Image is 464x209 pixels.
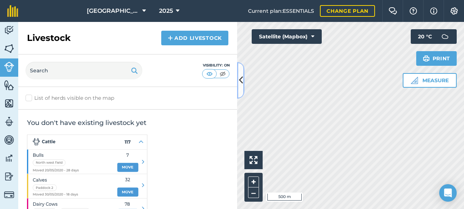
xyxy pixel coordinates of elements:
[4,153,14,164] img: svg+xml;base64,PD94bWwgdmVyc2lvbj0iMS4wIiBlbmNvZGluZz0idXRmLTgiPz4KPCEtLSBHZW5lcmF0b3I6IEFkb2JlIE...
[26,62,142,79] input: Search
[252,29,322,44] button: Satellite (Mapbox)
[411,77,418,84] img: Ruler icon
[418,29,432,44] span: 20 ° C
[202,62,230,68] div: Visibility: On
[4,62,14,72] img: svg+xml;base64,PD94bWwgdmVyc2lvbj0iMS4wIiBlbmNvZGluZz0idXRmLTgiPz4KPCEtLSBHZW5lcmF0b3I6IEFkb2JlIE...
[4,116,14,127] img: svg+xml;base64,PD94bWwgdmVyc2lvbj0iMS4wIiBlbmNvZGluZz0idXRmLTgiPz4KPCEtLSBHZW5lcmF0b3I6IEFkb2JlIE...
[320,5,375,17] a: Change plan
[7,5,18,17] img: fieldmargin Logo
[4,134,14,145] img: svg+xml;base64,PD94bWwgdmVyc2lvbj0iMS4wIiBlbmNvZGluZz0idXRmLTgiPz4KPCEtLSBHZW5lcmF0b3I6IEFkb2JlIE...
[168,34,173,42] img: svg+xml;base64,PHN2ZyB4bWxucz0iaHR0cDovL3d3dy53My5vcmcvMjAwMC9zdmciIHdpZHRoPSIxNCIgaGVpZ2h0PSIyNC...
[388,7,397,15] img: Two speech bubbles overlapping with the left bubble in the forefront
[403,73,457,88] button: Measure
[423,54,430,63] img: svg+xml;base64,PHN2ZyB4bWxucz0iaHR0cDovL3d3dy53My5vcmcvMjAwMC9zdmciIHdpZHRoPSIxOSIgaGVpZ2h0PSIyNC...
[27,118,228,127] h2: You don't have existing livestock yet
[4,25,14,36] img: svg+xml;base64,PD94bWwgdmVyc2lvbj0iMS4wIiBlbmNvZGluZz0idXRmLTgiPz4KPCEtLSBHZW5lcmF0b3I6IEFkb2JlIE...
[131,66,138,75] img: svg+xml;base64,PHN2ZyB4bWxucz0iaHR0cDovL3d3dy53My5vcmcvMjAwMC9zdmciIHdpZHRoPSIxOSIgaGVpZ2h0PSIyNC...
[430,7,437,15] img: svg+xml;base64,PHN2ZyB4bWxucz0iaHR0cDovL3d3dy53My5vcmcvMjAwMC9zdmciIHdpZHRoPSIxNyIgaGVpZ2h0PSIxNy...
[250,156,258,164] img: Four arrows, one pointing top left, one top right, one bottom right and the last bottom left
[248,176,259,187] button: +
[4,190,14,200] img: svg+xml;base64,PD94bWwgdmVyc2lvbj0iMS4wIiBlbmNvZGluZz0idXRmLTgiPz4KPCEtLSBHZW5lcmF0b3I6IEFkb2JlIE...
[450,7,459,15] img: A cog icon
[416,51,457,66] button: Print
[409,7,418,15] img: A question mark icon
[411,29,457,44] button: 20 °C
[26,94,230,102] label: List of herds visible on the map
[4,43,14,54] img: svg+xml;base64,PHN2ZyB4bWxucz0iaHR0cDovL3d3dy53My5vcmcvMjAwMC9zdmciIHdpZHRoPSI1NiIgaGVpZ2h0PSI2MC...
[438,29,452,44] img: svg+xml;base64,PD94bWwgdmVyc2lvbj0iMS4wIiBlbmNvZGluZz0idXRmLTgiPz4KPCEtLSBHZW5lcmF0b3I6IEFkb2JlIE...
[4,171,14,182] img: svg+xml;base64,PD94bWwgdmVyc2lvbj0iMS4wIiBlbmNvZGluZz0idXRmLTgiPz4KPCEtLSBHZW5lcmF0b3I6IEFkb2JlIE...
[87,7,139,15] span: [GEOGRAPHIC_DATA]
[161,31,228,45] a: Add Livestock
[159,7,173,15] span: 2025
[27,32,71,44] h2: Livestock
[218,70,227,77] img: svg+xml;base64,PHN2ZyB4bWxucz0iaHR0cDovL3d3dy53My5vcmcvMjAwMC9zdmciIHdpZHRoPSI1MCIgaGVpZ2h0PSI0MC...
[248,7,314,15] span: Current plan : ESSENTIALS
[439,184,457,202] div: Open Intercom Messenger
[205,70,214,77] img: svg+xml;base64,PHN2ZyB4bWxucz0iaHR0cDovL3d3dy53My5vcmcvMjAwMC9zdmciIHdpZHRoPSI1MCIgaGVpZ2h0PSI0MC...
[248,187,259,198] button: –
[4,98,14,109] img: svg+xml;base64,PHN2ZyB4bWxucz0iaHR0cDovL3d3dy53My5vcmcvMjAwMC9zdmciIHdpZHRoPSI1NiIgaGVpZ2h0PSI2MC...
[4,80,14,91] img: svg+xml;base64,PHN2ZyB4bWxucz0iaHR0cDovL3d3dy53My5vcmcvMjAwMC9zdmciIHdpZHRoPSI1NiIgaGVpZ2h0PSI2MC...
